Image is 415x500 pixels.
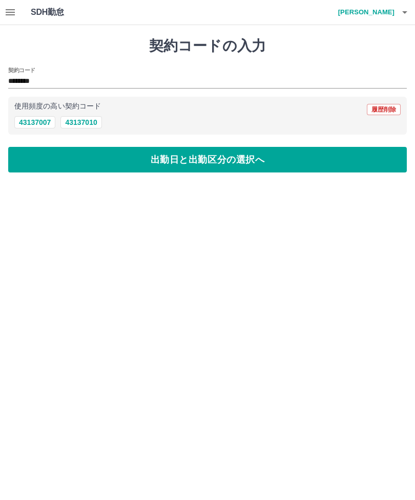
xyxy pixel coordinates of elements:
[8,66,35,74] h2: 契約コード
[367,104,401,115] button: 履歴削除
[8,37,407,55] h1: 契約コードの入力
[60,116,101,128] button: 43137010
[8,147,407,172] button: 出勤日と出勤区分の選択へ
[14,103,101,110] p: 使用頻度の高い契約コード
[14,116,55,128] button: 43137007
